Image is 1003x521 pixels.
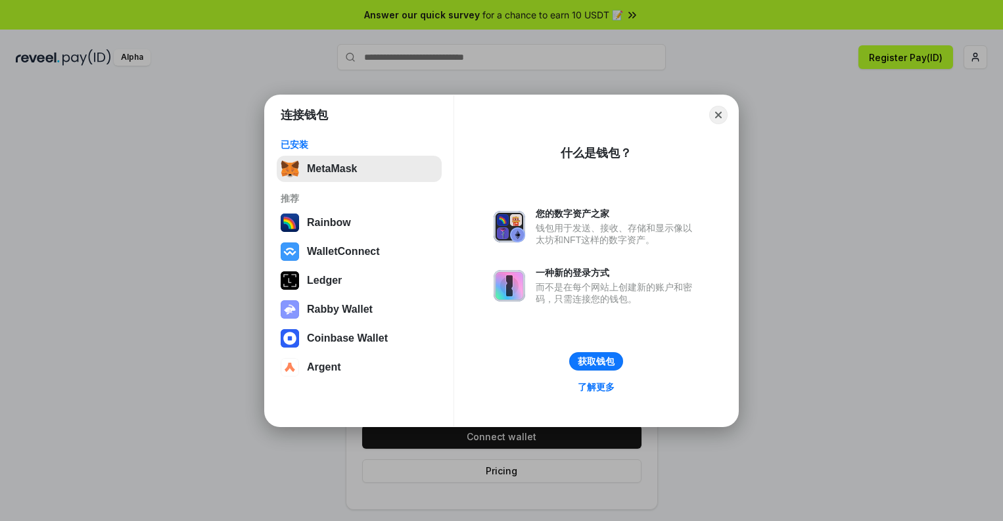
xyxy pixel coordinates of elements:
div: Rabby Wallet [307,304,373,315]
img: svg+xml,%3Csvg%20width%3D%2228%22%20height%3D%2228%22%20viewBox%3D%220%200%2028%2028%22%20fill%3D... [281,329,299,348]
div: 一种新的登录方式 [536,267,699,279]
div: 推荐 [281,193,438,204]
img: svg+xml,%3Csvg%20width%3D%2228%22%20height%3D%2228%22%20viewBox%3D%220%200%2028%2028%22%20fill%3D... [281,358,299,376]
div: 钱包用于发送、接收、存储和显示像以太坊和NFT这样的数字资产。 [536,222,699,246]
div: Argent [307,361,341,373]
button: Argent [277,354,442,380]
div: 而不是在每个网站上创建新的账户和密码，只需连接您的钱包。 [536,281,699,305]
button: Rainbow [277,210,442,236]
div: 已安装 [281,139,438,150]
div: Ledger [307,275,342,286]
button: Coinbase Wallet [277,325,442,351]
div: MetaMask [307,163,357,175]
a: 了解更多 [570,378,622,396]
h1: 连接钱包 [281,107,328,123]
button: Close [709,106,728,124]
div: 获取钱包 [578,355,615,367]
button: Ledger [277,267,442,294]
img: svg+xml,%3Csvg%20xmlns%3D%22http%3A%2F%2Fwww.w3.org%2F2000%2Fsvg%22%20width%3D%2228%22%20height%3... [281,271,299,290]
img: svg+xml,%3Csvg%20xmlns%3D%22http%3A%2F%2Fwww.w3.org%2F2000%2Fsvg%22%20fill%3D%22none%22%20viewBox... [494,211,525,242]
div: Coinbase Wallet [307,332,388,344]
img: svg+xml,%3Csvg%20xmlns%3D%22http%3A%2F%2Fwww.w3.org%2F2000%2Fsvg%22%20fill%3D%22none%22%20viewBox... [494,270,525,302]
button: WalletConnect [277,238,442,265]
img: svg+xml,%3Csvg%20width%3D%22120%22%20height%3D%22120%22%20viewBox%3D%220%200%20120%20120%22%20fil... [281,214,299,232]
div: 什么是钱包？ [561,145,632,161]
img: svg+xml,%3Csvg%20width%3D%2228%22%20height%3D%2228%22%20viewBox%3D%220%200%2028%2028%22%20fill%3D... [281,242,299,261]
div: Rainbow [307,217,351,229]
img: svg+xml,%3Csvg%20xmlns%3D%22http%3A%2F%2Fwww.w3.org%2F2000%2Fsvg%22%20fill%3D%22none%22%20viewBox... [281,300,299,319]
button: 获取钱包 [569,352,623,371]
div: 您的数字资产之家 [536,208,699,219]
button: Rabby Wallet [277,296,442,323]
div: WalletConnect [307,246,380,258]
button: MetaMask [277,156,442,182]
img: svg+xml,%3Csvg%20fill%3D%22none%22%20height%3D%2233%22%20viewBox%3D%220%200%2035%2033%22%20width%... [281,160,299,178]
div: 了解更多 [578,381,615,393]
